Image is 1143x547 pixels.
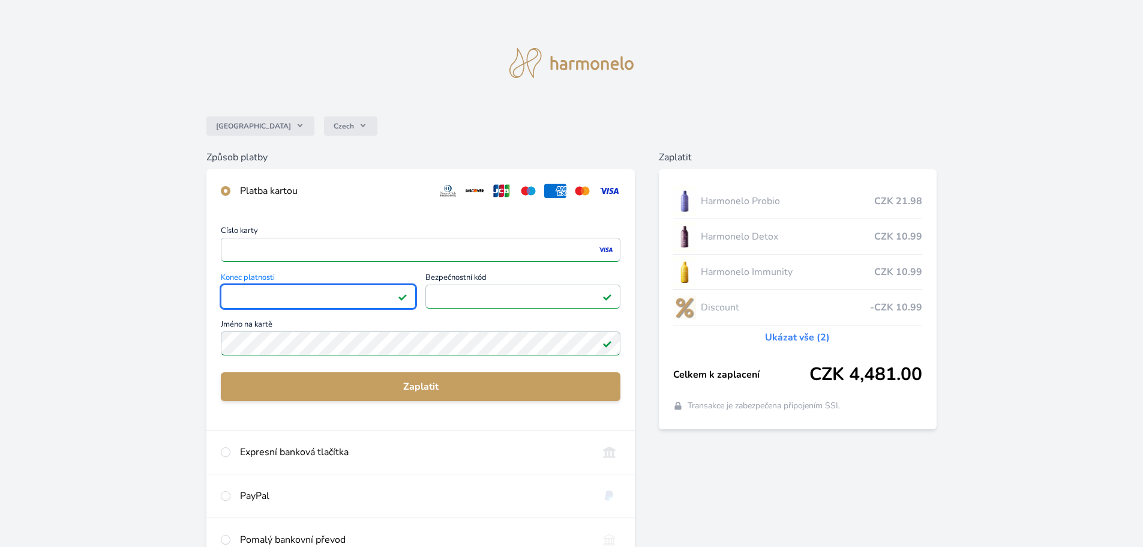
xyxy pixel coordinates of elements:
img: amex.svg [544,184,566,198]
span: Konec platnosti [221,274,416,285]
iframe: Iframe pro datum vypršení platnosti [226,288,410,305]
img: visa.svg [598,184,620,198]
span: Celkem k zaplacení [673,367,809,382]
span: CZK 10.99 [874,265,922,279]
span: -CZK 10.99 [870,300,922,315]
span: [GEOGRAPHIC_DATA] [216,121,291,131]
span: Harmonelo Immunity [701,265,874,279]
img: mc.svg [571,184,593,198]
img: diners.svg [437,184,459,198]
span: Zaplatit [230,379,611,394]
span: Harmonelo Detox [701,229,874,244]
iframe: Iframe pro bezpečnostní kód [431,288,615,305]
button: Czech [324,116,377,136]
span: Číslo karty [221,227,620,238]
img: Platné pole [398,292,407,301]
img: CLEAN_PROBIO_se_stinem_x-lo.jpg [673,186,696,216]
button: Zaplatit [221,372,620,401]
button: [GEOGRAPHIC_DATA] [206,116,314,136]
span: Harmonelo Probio [701,194,874,208]
div: Platba kartou [240,184,427,198]
img: paypal.svg [598,489,620,503]
input: Jméno na kartěPlatné pole [221,331,620,355]
img: discount-lo.png [673,292,696,322]
img: IMMUNITY_se_stinem_x-lo.jpg [673,257,696,287]
span: Discount [701,300,870,315]
img: discover.svg [464,184,486,198]
div: Pomalý bankovní převod [240,533,589,547]
img: visa [598,244,614,255]
span: CZK 4,481.00 [809,364,922,385]
span: CZK 21.98 [874,194,922,208]
span: Czech [334,121,354,131]
img: Platné pole [602,339,612,348]
h6: Zaplatit [659,150,937,165]
img: onlineBanking_CZ.svg [598,445,620,459]
img: jcb.svg [491,184,513,198]
img: logo.svg [509,48,634,78]
iframe: Iframe pro číslo karty [226,241,615,258]
span: Jméno na kartě [221,321,620,331]
img: bankTransfer_IBAN.svg [598,533,620,547]
img: Platné pole [602,292,612,301]
div: PayPal [240,489,589,503]
img: maestro.svg [517,184,539,198]
img: DETOX_se_stinem_x-lo.jpg [673,222,696,252]
span: Transakce je zabezpečena připojením SSL [688,400,841,412]
span: CZK 10.99 [874,229,922,244]
div: Expresní banková tlačítka [240,445,589,459]
span: Bezpečnostní kód [425,274,620,285]
h6: Způsob platby [206,150,635,165]
a: Ukázat vše (2) [765,330,830,345]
